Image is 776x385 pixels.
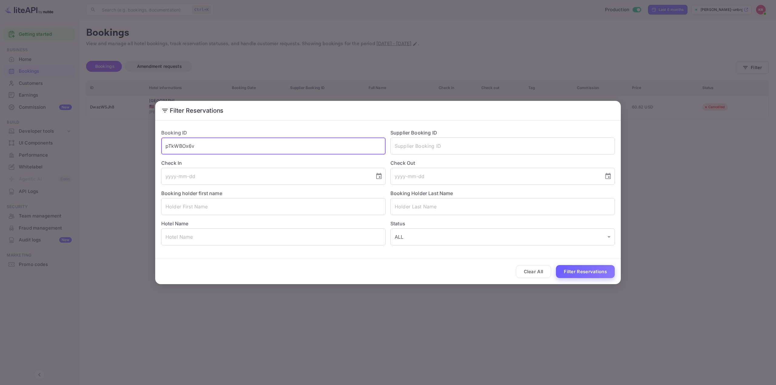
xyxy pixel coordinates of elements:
button: Choose date [602,170,614,182]
input: Hotel Name [161,228,386,245]
input: yyyy-mm-dd [161,168,370,185]
input: Booking ID [161,138,386,154]
label: Supplier Booking ID [390,130,437,136]
label: Booking ID [161,130,187,136]
label: Check In [161,159,386,167]
h2: Filter Reservations [155,101,621,120]
input: Holder Last Name [390,198,615,215]
button: Clear All [516,265,551,278]
input: Holder First Name [161,198,386,215]
div: ALL [390,228,615,245]
input: Supplier Booking ID [390,138,615,154]
button: Choose date [373,170,385,182]
label: Check Out [390,159,615,167]
button: Filter Reservations [556,265,615,278]
label: Hotel Name [161,221,189,227]
label: Status [390,220,615,227]
input: yyyy-mm-dd [390,168,600,185]
label: Booking holder first name [161,190,222,196]
label: Booking Holder Last Name [390,190,453,196]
